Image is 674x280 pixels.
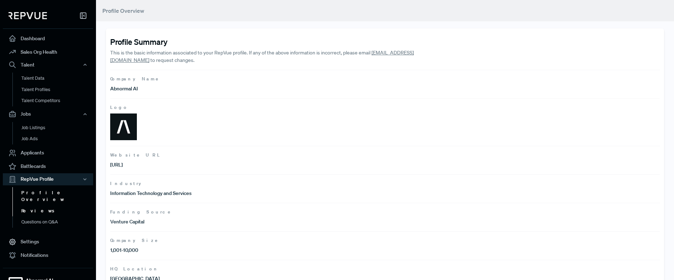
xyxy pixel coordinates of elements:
a: Talent Competitors [12,95,103,106]
a: Notifications [3,249,93,262]
p: Abnormal AI [110,85,385,93]
h4: Profile Summary [110,37,660,46]
span: HQ Location [110,266,660,272]
a: Talent Data [12,73,103,84]
p: Information Technology and Services [110,190,385,197]
span: Funding Source [110,209,660,215]
a: Questions on Q&A [12,216,103,228]
a: Applicants [3,146,93,160]
p: Venture Capital [110,218,385,226]
span: Logo [110,104,660,111]
p: [URL] [110,161,385,169]
a: Settings [3,235,93,249]
span: Industry [110,180,660,187]
span: Company Size [110,237,660,244]
a: Job Listings [12,122,103,133]
span: Profile Overview [102,7,144,14]
img: RepVue [9,12,47,19]
a: Battlecards [3,160,93,173]
a: Talent Profiles [12,84,103,95]
p: 1,001-10,000 [110,247,385,254]
a: Dashboard [3,32,93,45]
button: RepVue Profile [3,173,93,185]
img: Logo [110,113,137,140]
button: Talent [3,59,93,71]
a: Job Ads [12,133,103,144]
button: Jobs [3,108,93,120]
p: This is the basic information associated to your RepVue profile. If any of the above information ... [110,49,440,64]
a: Reviews [12,205,103,217]
a: Sales Org Health [3,45,93,59]
span: Company Name [110,76,660,82]
span: Website URL [110,152,660,158]
a: Profile Overview [12,187,103,205]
